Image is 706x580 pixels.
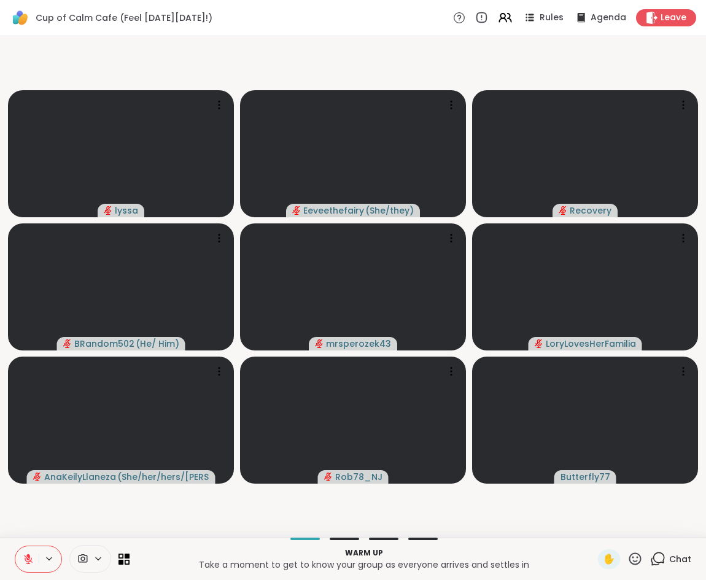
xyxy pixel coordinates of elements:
[104,206,112,215] span: audio-muted
[10,7,31,28] img: ShareWell Logomark
[303,204,364,217] span: Eeveethefairy
[591,12,626,24] span: Agenda
[74,338,134,350] span: BRandom502
[540,12,564,24] span: Rules
[570,204,611,217] span: Recovery
[535,339,543,348] span: audio-muted
[365,204,414,217] span: ( She/they )
[36,12,212,24] span: Cup of Calm Cafe (Feel [DATE][DATE]!)
[137,559,591,571] p: Take a moment to get to know your group as everyone arrives and settles in
[292,206,301,215] span: audio-muted
[136,338,179,350] span: ( He/ Him )
[33,473,42,481] span: audio-muted
[546,338,636,350] span: LoryLovesHerFamilia
[335,471,382,483] span: Rob78_NJ
[561,471,610,483] span: Butterfly77
[559,206,567,215] span: audio-muted
[315,339,324,348] span: audio-muted
[326,338,391,350] span: mrsperozek43
[117,471,209,483] span: ( She/her/hers/[PERSON_NAME] )
[324,473,333,481] span: audio-muted
[603,552,615,566] span: ✋
[669,553,691,565] span: Chat
[137,547,591,559] p: Warm up
[115,204,138,217] span: lyssa
[44,471,116,483] span: AnaKeilyLlaneza
[661,12,686,24] span: Leave
[63,339,72,348] span: audio-muted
